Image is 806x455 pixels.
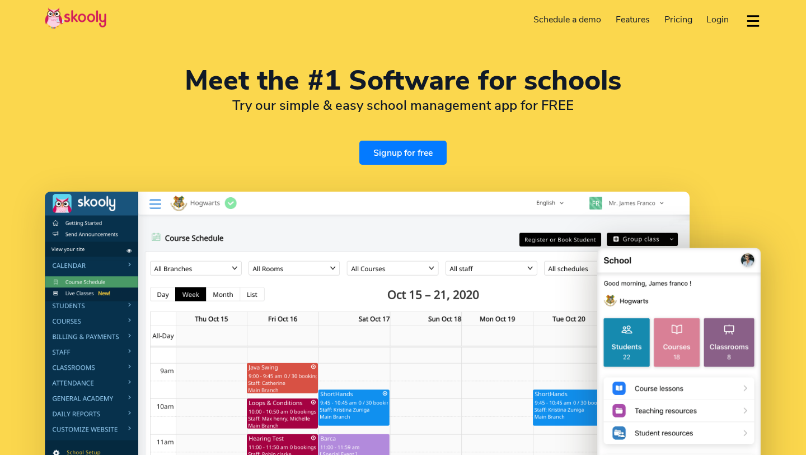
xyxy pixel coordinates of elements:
img: Skooly [45,7,106,29]
span: Pricing [664,13,692,26]
button: dropdown menu [745,8,761,34]
a: Login [699,11,736,29]
h1: Meet the #1 Software for schools [45,67,761,94]
h2: Try our simple & easy school management app for FREE [45,97,761,114]
span: Login [706,13,729,26]
a: Schedule a demo [527,11,609,29]
a: Pricing [657,11,700,29]
a: Signup for free [359,141,447,165]
a: Features [608,11,657,29]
